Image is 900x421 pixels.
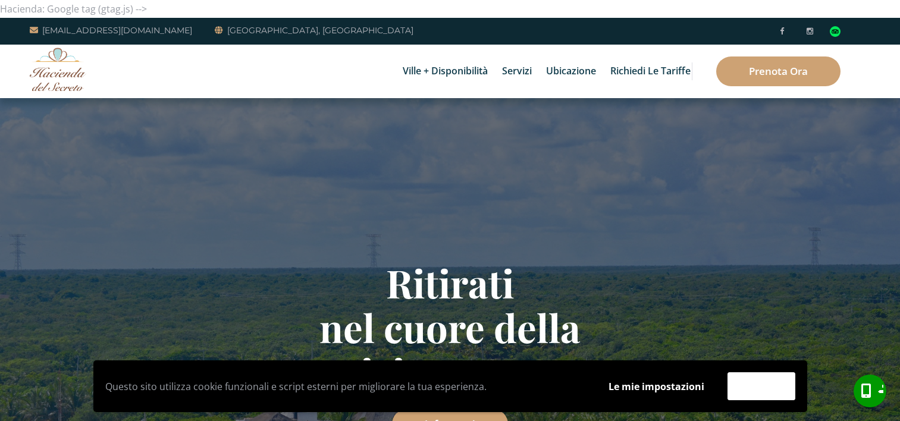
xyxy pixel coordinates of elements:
button: Accettare [727,372,795,400]
a: Ubicazione [540,45,602,98]
a: [GEOGRAPHIC_DATA], [GEOGRAPHIC_DATA] [215,23,413,37]
a: chiamare [854,375,886,407]
font: [GEOGRAPHIC_DATA], [GEOGRAPHIC_DATA] [227,25,413,36]
img: Tripadvisor_logomark.svg [830,26,841,37]
a: Servizi [496,45,538,98]
button: Le mie impostazioni [597,373,716,400]
i: chiamare [857,378,883,404]
img: Awesome Logo [30,48,86,91]
div: Read traveler reviews on Tripadvisor [830,26,841,37]
h1: Ritirati nel cuore della Riviera Maya [102,260,798,394]
a: Richiedi le tariffe [604,45,697,98]
a: [EMAIL_ADDRESS][DOMAIN_NAME] [30,23,192,37]
a: Prenota Ora [716,56,841,86]
p: Questo sito utilizza cookie funzionali e script esterni per migliorare la tua esperienza. [105,378,585,395]
font: [EMAIL_ADDRESS][DOMAIN_NAME] [42,25,192,36]
a: Ville + Disponibilità [397,45,494,98]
